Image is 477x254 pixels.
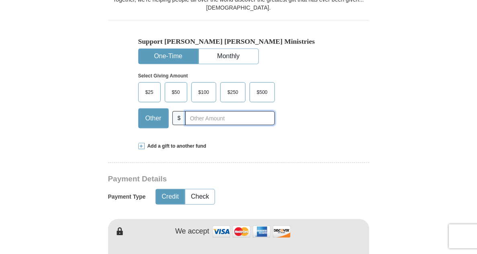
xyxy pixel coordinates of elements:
input: Other Amount [185,111,274,125]
span: $500 [253,86,272,98]
span: Other [141,112,166,124]
img: credit cards accepted [211,223,292,240]
span: $250 [223,86,242,98]
span: $100 [194,86,213,98]
button: One-Time [139,49,198,64]
span: $25 [141,86,158,98]
h5: Payment Type [108,193,146,200]
button: Monthly [199,49,258,64]
span: $50 [168,86,184,98]
button: Check [185,189,215,204]
span: $ [172,111,186,125]
button: Credit [156,189,184,204]
strong: Select Giving Amount [138,73,188,79]
h3: Payment Details [108,175,313,184]
span: Add a gift to another fund [145,143,207,150]
h5: Support [PERSON_NAME] [PERSON_NAME] Ministries [138,37,339,46]
h4: We accept [175,227,209,236]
